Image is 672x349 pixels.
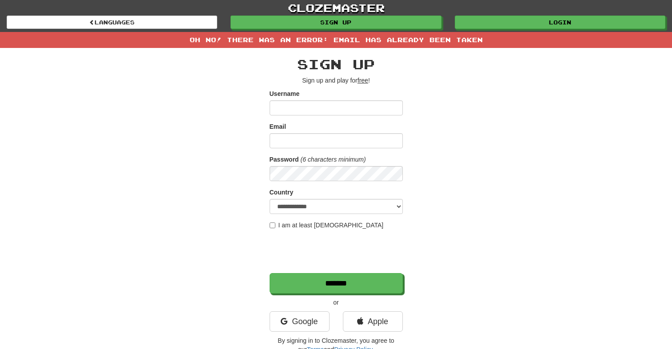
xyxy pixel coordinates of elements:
[270,188,294,197] label: Country
[270,155,299,164] label: Password
[270,76,403,85] p: Sign up and play for !
[270,311,330,332] a: Google
[455,16,665,29] a: Login
[270,221,384,230] label: I am at least [DEMOGRAPHIC_DATA]
[270,222,275,228] input: I am at least [DEMOGRAPHIC_DATA]
[270,122,286,131] label: Email
[301,156,366,163] em: (6 characters minimum)
[270,298,403,307] p: or
[343,311,403,332] a: Apple
[7,16,217,29] a: Languages
[270,57,403,71] h2: Sign up
[270,234,405,269] iframe: reCAPTCHA
[270,89,300,98] label: Username
[231,16,441,29] a: Sign up
[358,77,368,84] u: free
